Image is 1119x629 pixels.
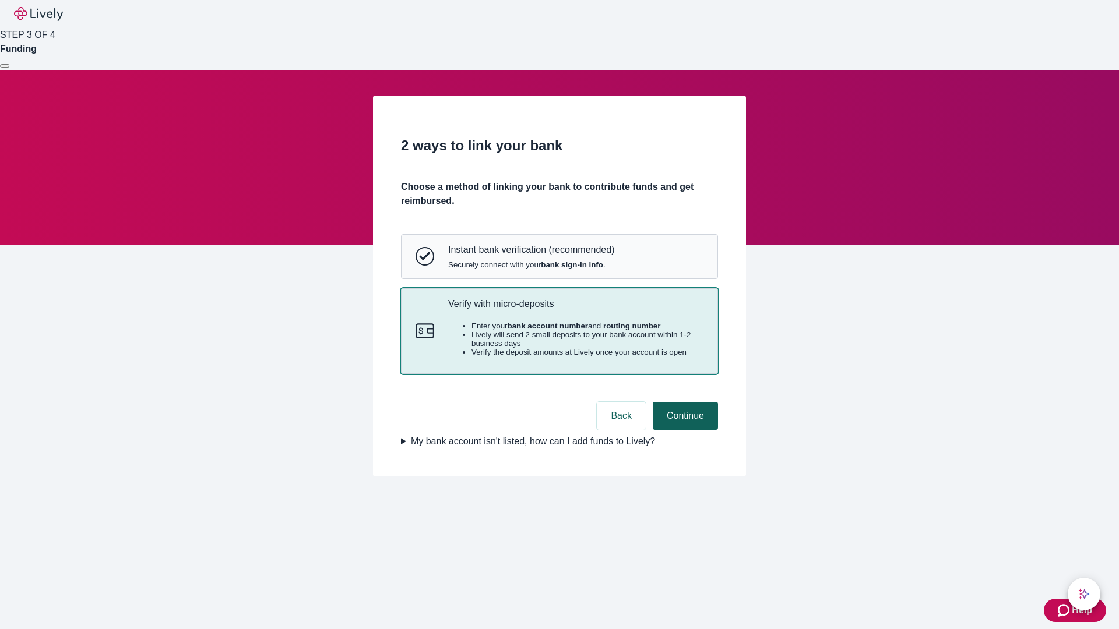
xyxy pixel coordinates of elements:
svg: Lively AI Assistant [1078,588,1090,600]
span: Securely connect with your . [448,260,614,269]
li: Enter your and [471,321,703,330]
strong: bank account number [508,321,589,330]
button: Instant bank verificationInstant bank verification (recommended)Securely connect with yourbank si... [402,235,717,278]
button: Zendesk support iconHelp [1044,599,1106,622]
h2: 2 ways to link your bank [401,135,718,156]
h4: Choose a method of linking your bank to contribute funds and get reimbursed. [401,180,718,208]
svg: Zendesk support icon [1058,603,1072,617]
p: Verify with micro-deposits [448,298,703,309]
button: Continue [653,402,718,430]
li: Verify the deposit amounts at Lively once your account is open [471,348,703,356]
svg: Micro-deposits [416,321,434,340]
svg: Instant bank verification [416,247,434,266]
strong: routing number [603,321,660,330]
li: Lively will send 2 small deposits to your bank account within 1-2 business days [471,330,703,348]
button: chat [1068,578,1100,610]
strong: bank sign-in info [541,260,603,269]
span: Help [1072,603,1092,617]
button: Back [597,402,646,430]
p: Instant bank verification (recommended) [448,244,614,255]
summary: My bank account isn't listed, how can I add funds to Lively? [401,434,718,448]
img: Lively [14,7,63,21]
button: Micro-depositsVerify with micro-depositsEnter yourbank account numberand routing numberLively wil... [402,289,717,374]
